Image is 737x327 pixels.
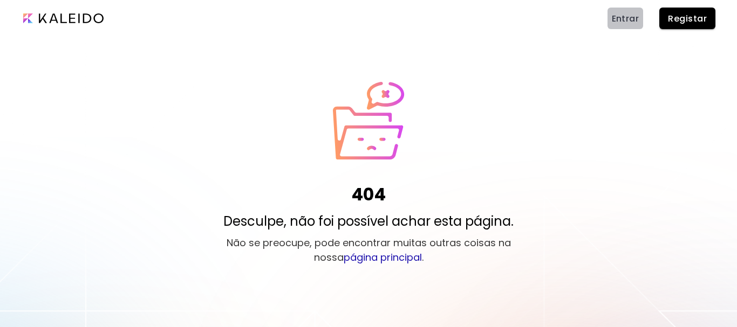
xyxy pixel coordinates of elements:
[608,8,644,29] a: Entrar
[612,13,639,24] span: Entrar
[223,212,514,231] p: Desculpe, não foi possível achar esta página.
[196,235,541,265] p: Não se preocupe, pode encontrar muitas outras coisas na nossa .
[668,13,707,24] span: Registar
[344,251,422,264] a: página principal
[351,182,386,207] h1: 404
[659,8,715,29] button: Registar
